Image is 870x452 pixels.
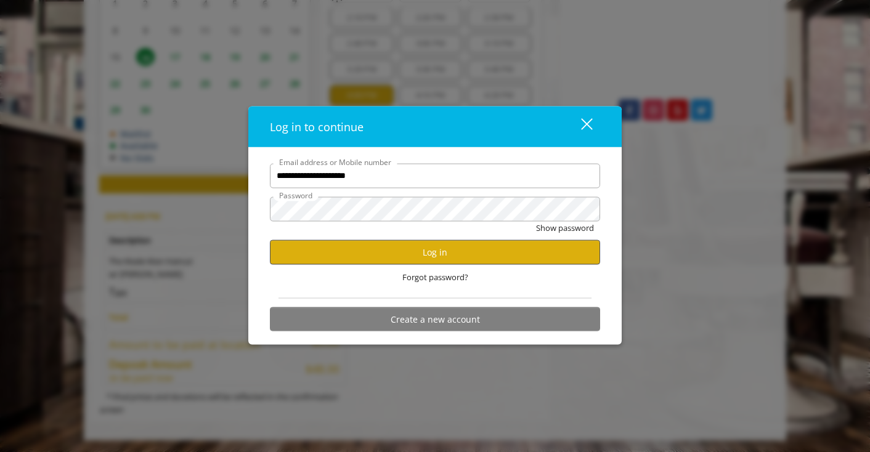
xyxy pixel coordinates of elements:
span: Log in to continue [270,119,364,134]
button: close dialog [558,114,600,139]
span: Forgot password? [402,270,468,283]
input: Password [270,196,600,221]
label: Password [273,189,319,201]
button: Show password [536,221,594,234]
div: close dialog [567,118,592,136]
button: Create a new account [270,307,600,331]
input: Email address or Mobile number [270,163,600,188]
label: Email address or Mobile number [273,156,397,167]
button: Log in [270,240,600,264]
